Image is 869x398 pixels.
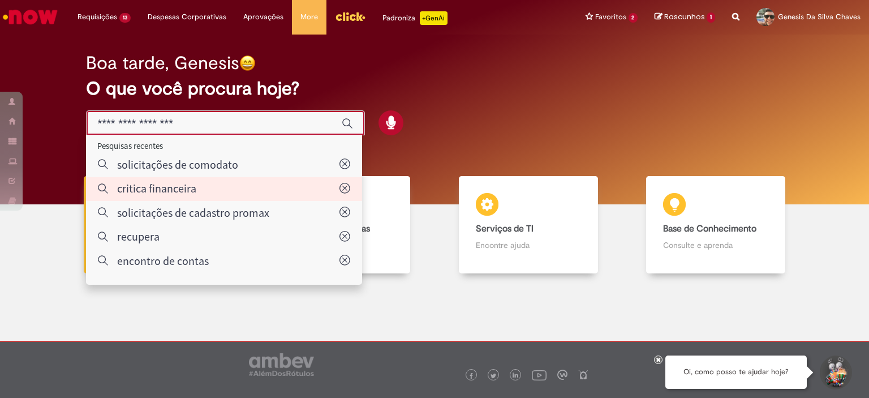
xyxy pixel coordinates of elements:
[300,11,318,23] span: More
[468,373,474,379] img: logo_footer_facebook.png
[655,12,715,23] a: Rascunhos
[707,12,715,23] span: 1
[491,373,496,379] img: logo_footer_twitter.png
[239,55,256,71] img: happy-face.png
[1,6,59,28] img: ServiceNow
[557,370,567,380] img: logo_footer_workplace.png
[663,223,756,234] b: Base de Conhecimento
[249,353,314,376] img: logo_footer_ambev_rotulo_gray.png
[664,11,705,22] span: Rascunhos
[86,79,784,99] h2: O que você procura hoje?
[665,356,807,389] div: Oi, como posso te ajudar hoje?
[595,11,626,23] span: Favoritos
[119,13,131,23] span: 13
[476,223,534,234] b: Serviços de TI
[578,370,588,380] img: logo_footer_naosei.png
[335,8,365,25] img: click_logo_yellow_360x200.png
[476,239,581,251] p: Encontre ajuda
[622,176,810,274] a: Base de Conhecimento Consulte e aprenda
[513,373,518,379] img: logo_footer_linkedin.png
[382,11,448,25] div: Padroniza
[818,356,852,390] button: Iniciar Conversa de Suporte
[148,11,226,23] span: Despesas Corporativas
[86,53,239,73] h2: Boa tarde, Genesis
[629,13,638,23] span: 2
[663,239,768,251] p: Consulte e aprenda
[420,11,448,25] p: +GenAi
[59,176,247,274] a: Tirar dúvidas Tirar dúvidas com Lupi Assist e Gen Ai
[778,12,861,22] span: Genesis Da Silva Chaves
[243,11,283,23] span: Aprovações
[434,176,622,274] a: Serviços de TI Encontre ajuda
[532,367,547,382] img: logo_footer_youtube.png
[78,11,117,23] span: Requisições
